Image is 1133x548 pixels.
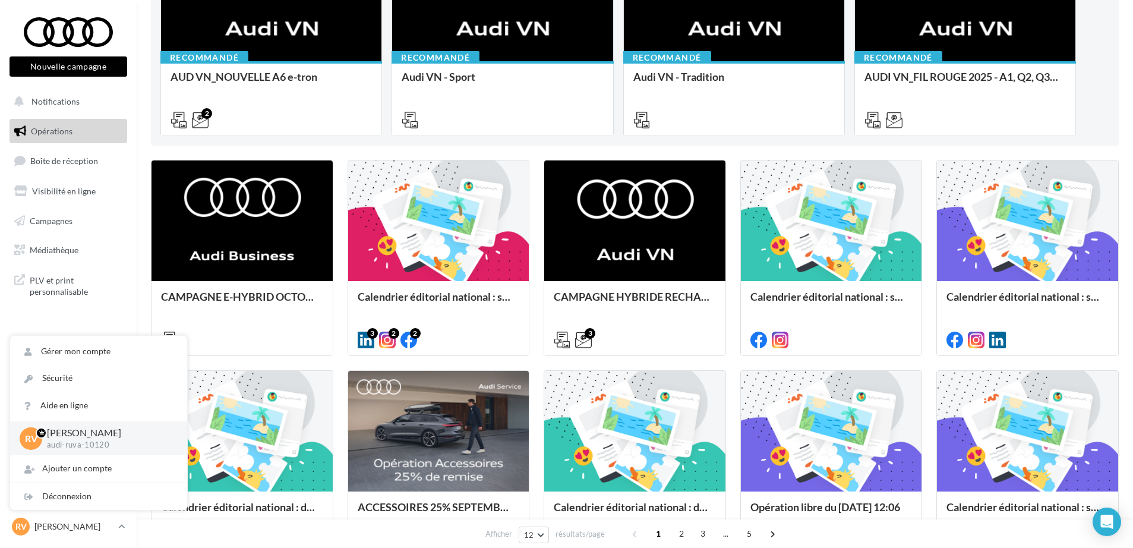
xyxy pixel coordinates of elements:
div: Recommandé [623,51,711,64]
div: 2 [389,328,399,339]
span: RV [25,432,37,445]
div: Calendrier éditorial national : semaine du 22.09 au 28.09 [358,291,520,314]
a: RV [PERSON_NAME] [10,515,127,538]
span: ... [717,524,736,543]
a: PLV et print personnalisable [7,267,130,303]
span: 5 [740,524,759,543]
p: [PERSON_NAME] [34,521,113,533]
div: Déconnexion [10,483,187,510]
div: AUDI VN_FIL ROUGE 2025 - A1, Q2, Q3, Q5 et Q4 e-tron [864,71,1066,95]
span: PLV et print personnalisable [30,272,122,298]
div: 2 [201,108,212,119]
p: audi-ruva-10120 [47,440,168,451]
span: Visibilité en ligne [32,186,96,196]
div: Recommandé [160,51,248,64]
p: [PERSON_NAME] [47,426,168,440]
div: CAMPAGNE HYBRIDE RECHARGEABLE [554,291,716,314]
span: Boîte de réception [30,156,98,166]
a: Sécurité [10,365,187,392]
a: Campagnes [7,209,130,234]
div: AUD VN_NOUVELLE A6 e-tron [171,71,372,95]
span: Médiathèque [30,245,78,255]
div: Open Intercom Messenger [1093,508,1121,536]
a: Médiathèque [7,238,130,263]
button: Notifications [7,89,125,114]
span: Campagnes [30,215,72,225]
span: RV [15,521,27,533]
div: Calendrier éditorial national : semaine du 08.09 au 14.09 [946,291,1109,314]
span: Notifications [31,96,80,106]
div: Recommandé [854,51,942,64]
div: Calendrier éditorial national : semaine du 15.09 au 21.09 [750,291,913,314]
a: Boîte de réception [7,148,130,174]
div: Calendrier éditorial national : du 02.09 au 15.09 [161,501,323,525]
button: 12 [519,527,549,543]
span: Afficher [485,528,512,540]
div: Audi VN - Tradition [633,71,835,95]
a: Gérer mon compte [10,338,187,365]
a: Visibilité en ligne [7,179,130,204]
a: Opérations [7,119,130,144]
div: Calendrier éditorial national : du 02.09 au 09.09 [554,501,716,525]
div: Opération libre du [DATE] 12:06 [750,501,913,525]
div: CAMPAGNE E-HYBRID OCTOBRE B2B [161,291,323,314]
span: Opérations [31,126,72,136]
div: 3 [367,328,378,339]
div: Recommandé [392,51,479,64]
div: 3 [585,328,595,339]
div: Calendrier éditorial national : semaine du 25.08 au 31.08 [946,501,1109,525]
div: Audi VN - Sport [402,71,603,95]
span: 3 [693,524,712,543]
div: Ajouter un compte [10,455,187,482]
div: ACCESSOIRES 25% SEPTEMBRE - AUDI SERVICE [358,501,520,525]
a: Aide en ligne [10,392,187,419]
span: 2 [672,524,691,543]
span: résultats/page [556,528,605,540]
button: Nouvelle campagne [10,56,127,77]
span: 12 [524,530,534,540]
div: 2 [410,328,421,339]
span: 1 [649,524,668,543]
